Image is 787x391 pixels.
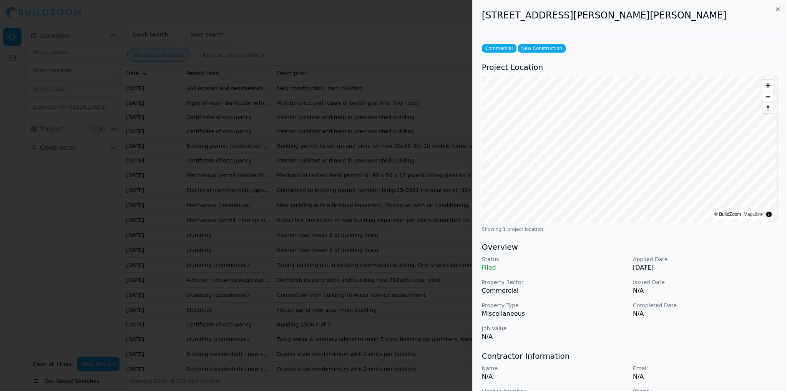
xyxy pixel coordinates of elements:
button: Zoom out [762,91,774,102]
h3: Contractor Information [482,351,778,361]
p: Status [482,255,627,263]
p: Job Value [482,325,627,332]
p: Name [482,364,627,372]
p: Issued Date [633,278,778,286]
p: Miscellaneous [482,309,627,318]
span: Commercial [482,44,516,53]
h2: [STREET_ADDRESS][PERSON_NAME][PERSON_NAME] [482,9,778,22]
span: New Construction [518,44,566,53]
p: N/A [633,286,778,295]
button: Reset bearing to north [762,102,774,113]
p: N/A [633,372,778,381]
a: MapLibre [744,212,763,217]
p: Commercial [482,286,627,295]
p: Property Type [482,302,627,309]
summary: Toggle attribution [764,210,774,219]
p: Property Sector [482,278,627,286]
canvas: Map [482,76,778,223]
div: Showing 1 project location [482,226,778,232]
p: N/A [633,309,778,318]
h3: Project Location [482,62,778,73]
p: Completed Date [633,302,778,309]
h3: Overview [482,242,778,252]
button: Zoom in [762,80,774,91]
div: © BuildZoom | [714,210,763,218]
p: Email [633,364,778,372]
p: N/A [482,332,627,341]
p: [DATE] [633,263,778,272]
p: N/A [482,372,627,381]
p: Filed [482,263,627,272]
p: Applied Date [633,255,778,263]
